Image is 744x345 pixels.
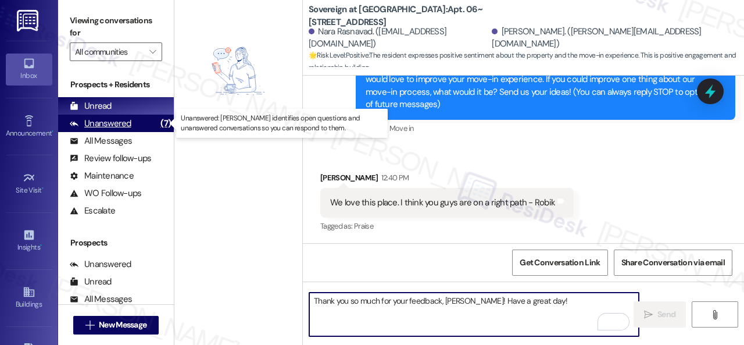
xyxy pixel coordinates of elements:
span: Share Conversation via email [621,257,725,269]
i:  [85,321,94,330]
div: (7) [158,115,174,133]
i:  [710,310,719,319]
span: Get Conversation Link [520,257,600,269]
i:  [644,310,653,319]
a: Insights • [6,225,52,257]
div: Prospects [58,237,174,249]
textarea: To enrich screen reader interactions, please activate Accessibility in Grammarly extension settings [309,293,639,336]
div: Review follow-ups [70,152,151,165]
div: WO Follow-ups [70,187,141,200]
button: Get Conversation Link [512,250,607,276]
div: Unread [70,100,112,112]
span: • [40,241,42,250]
span: New Message [99,319,146,331]
div: We love this place. I think you guys are on a right path - Robik [330,197,555,209]
div: Maintenance [70,170,134,182]
input: All communities [75,42,144,61]
div: All Messages [70,135,132,147]
div: Nara Rasnavad. ([EMAIL_ADDRESS][DOMAIN_NAME]) [309,26,489,51]
div: Escalate [70,205,115,217]
i:  [149,47,156,56]
div: Tagged as: [356,120,735,137]
span: Praise [354,221,373,231]
div: [PERSON_NAME]. ([PERSON_NAME][EMAIL_ADDRESS][DOMAIN_NAME]) [492,26,735,51]
span: : The resident expresses positive sentiment about the property and the move-in experience. This i... [309,49,744,74]
a: Inbox [6,54,52,85]
div: Unread [70,276,112,288]
div: All Messages [70,293,132,305]
div: Unanswered [70,258,131,271]
p: Unanswered: [PERSON_NAME] identifies open questions and unanswered conversations so you can respo... [181,113,383,133]
img: empty-state [192,37,284,106]
img: ResiDesk Logo [17,10,41,31]
div: Prospects + Residents [58,79,174,91]
div: 12:40 PM [378,172,409,184]
button: Send [634,301,686,328]
strong: 🌟 Risk Level: Positive [309,51,369,60]
button: Share Conversation via email [614,250,732,276]
a: Site Visit • [6,168,52,200]
a: Buildings [6,282,52,314]
div: [PERSON_NAME] [320,172,574,188]
label: Viewing conversations for [70,12,162,42]
span: • [52,127,53,136]
button: New Message [73,316,159,335]
b: Sovereign at [GEOGRAPHIC_DATA]: Apt. 06~[STREET_ADDRESS] [309,3,541,29]
span: Move in [389,123,413,133]
div: Hi [PERSON_NAME] and Robik! We're so glad you chose Sovereign at [GEOGRAPHIC_DATA]! We would love... [366,61,717,111]
div: Unanswered [70,118,131,130]
span: • [42,184,44,193]
div: Tagged as: [320,218,574,234]
span: Send [657,308,675,321]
